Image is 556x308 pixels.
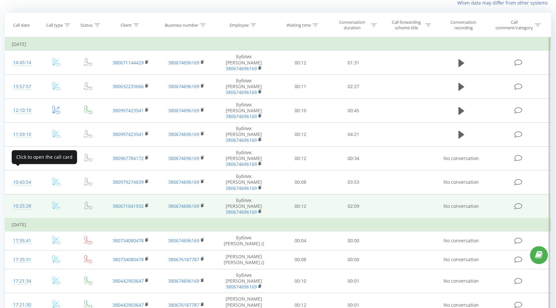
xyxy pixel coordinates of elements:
[327,250,380,269] td: 00:00
[274,269,327,293] td: 00:10
[113,179,144,185] a: 380979274639
[274,231,327,250] td: 00:04
[495,20,533,31] div: Call comment/category
[327,269,380,293] td: 00:01
[442,20,484,31] div: Conversation recording
[274,74,327,99] td: 00:11
[113,60,144,66] a: 380671144429
[168,203,199,209] a: 380674696169
[113,302,144,308] a: 380442903647
[12,128,33,141] div: 11:59:10
[168,131,199,137] a: 380674696169
[12,176,33,189] div: 10:43:54
[168,60,199,66] a: 380674696169
[226,65,257,72] a: 380674696169
[214,51,274,75] td: Бублик [PERSON_NAME]
[327,74,380,99] td: 02:27
[214,99,274,123] td: Бублик [PERSON_NAME]
[5,38,551,51] td: [DATE]
[226,209,257,215] a: 380674696169
[46,22,63,28] div: Call type
[226,161,257,167] a: 380674696169
[113,155,144,161] a: 380967784172
[327,170,380,194] td: 03:53
[113,107,144,114] a: 380997423541
[113,83,144,89] a: 380632233666
[274,250,327,269] td: 00:08
[443,256,479,262] span: No conversation
[226,185,257,191] a: 380674696169
[443,155,479,161] span: No conversation
[113,256,144,262] a: 380734080478
[113,278,144,284] a: 380442903647
[327,51,380,75] td: 01:31
[327,99,380,123] td: 00:45
[286,22,311,28] div: Waiting time
[12,234,33,247] div: 17:35:41
[168,83,199,89] a: 380674696169
[274,194,327,218] td: 00:12
[327,194,380,218] td: 02:09
[226,113,257,119] a: 380674696169
[12,80,33,93] div: 13:57:57
[214,194,274,218] td: Бублик [PERSON_NAME]
[327,123,380,147] td: 04:21
[168,107,199,114] a: 380674696169
[327,146,380,170] td: 00:34
[230,22,249,28] div: Employee
[389,20,424,31] div: Call forwarding scheme title
[274,99,327,123] td: 00:10
[226,89,257,95] a: 380674696169
[12,150,77,164] div: Click to open the call card
[13,22,30,28] div: Call date
[80,22,93,28] div: Status
[168,155,199,161] a: 380674696169
[5,218,551,231] td: [DATE]
[214,250,274,269] td: [PERSON_NAME] [PERSON_NAME] ()
[168,179,199,185] a: 380674696169
[168,302,199,308] a: 380676187787
[274,51,327,75] td: 00:12
[168,278,199,284] a: 380674696169
[443,237,479,244] span: No conversation
[226,284,257,290] a: 380674696169
[214,269,274,293] td: Бублик [PERSON_NAME]
[12,253,33,266] div: 17:35:31
[12,200,33,212] div: 10:25:28
[168,256,199,262] a: 380676187787
[121,22,132,28] div: Client
[214,123,274,147] td: Бублик [PERSON_NAME]
[443,302,479,308] span: No conversation
[12,56,33,69] div: 14:45:14
[443,179,479,185] span: No conversation
[165,22,198,28] div: Business number
[214,231,274,250] td: Бублик [PERSON_NAME] ()
[274,146,327,170] td: 00:12
[113,203,144,209] a: 380671041932
[214,74,274,99] td: Бублик [PERSON_NAME]
[443,203,479,209] span: No conversation
[214,170,274,194] td: Бублик [PERSON_NAME]
[226,137,257,143] a: 380674696169
[214,146,274,170] td: Бублик [PERSON_NAME]
[274,123,327,147] td: 00:12
[274,170,327,194] td: 00:08
[327,231,380,250] td: 00:00
[12,275,33,288] div: 17:21:34
[335,20,369,31] div: Conversation duration
[168,237,199,244] a: 380674696169
[113,131,144,137] a: 380997423541
[12,104,33,117] div: 12:10:10
[443,278,479,284] span: No conversation
[113,237,144,244] a: 380734080478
